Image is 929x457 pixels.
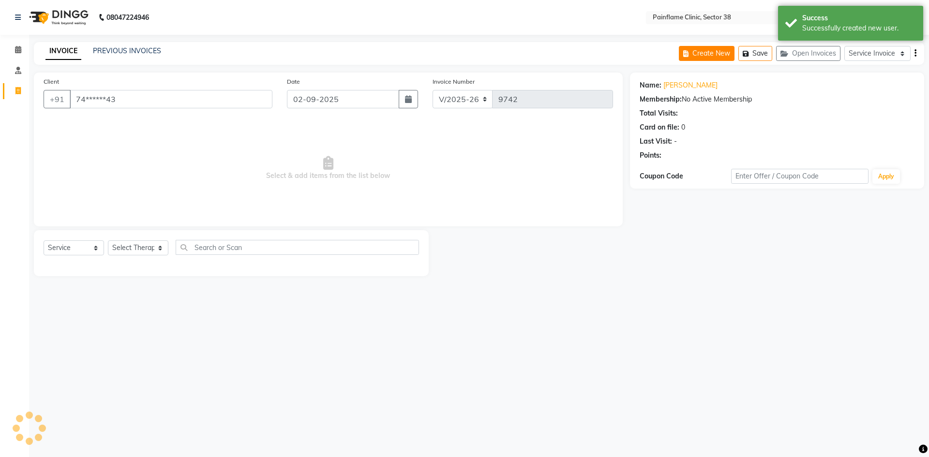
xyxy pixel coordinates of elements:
[45,43,81,60] a: INVOICE
[70,90,272,108] input: Search by Name/Mobile/Email/Code
[731,169,869,184] input: Enter Offer / Coupon Code
[776,46,840,61] button: Open Invoices
[640,122,679,133] div: Card on file:
[44,90,71,108] button: +91
[25,4,91,31] img: logo
[640,94,914,104] div: No Active Membership
[872,169,900,184] button: Apply
[674,136,677,147] div: -
[433,77,475,86] label: Invoice Number
[802,13,916,23] div: Success
[663,80,718,90] a: [PERSON_NAME]
[176,240,419,255] input: Search or Scan
[679,46,734,61] button: Create New
[44,120,613,217] span: Select & add items from the list below
[640,136,672,147] div: Last Visit:
[738,46,772,61] button: Save
[640,108,678,118] div: Total Visits:
[44,77,59,86] label: Client
[106,4,149,31] b: 08047224946
[640,171,731,181] div: Coupon Code
[640,150,661,161] div: Points:
[681,122,685,133] div: 0
[640,94,682,104] div: Membership:
[287,77,300,86] label: Date
[640,80,661,90] div: Name:
[802,23,916,33] div: Successfully created new user.
[93,46,161,55] a: PREVIOUS INVOICES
